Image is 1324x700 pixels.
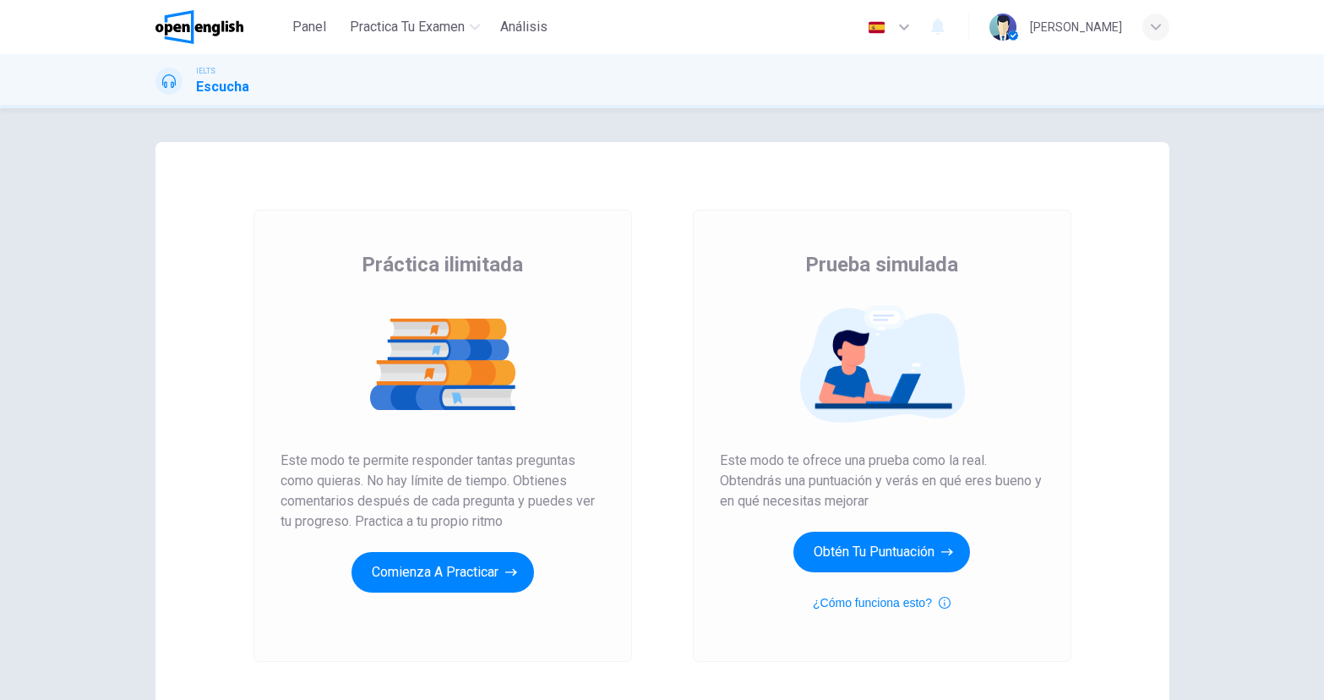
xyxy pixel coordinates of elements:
[292,17,326,37] span: Panel
[500,17,548,37] span: Análisis
[350,17,465,37] span: Practica tu examen
[1030,17,1122,37] div: [PERSON_NAME]
[805,251,958,278] span: Prueba simulada
[813,593,951,613] button: ¿Cómo funciona esto?
[362,251,523,278] span: Práctica ilimitada
[155,10,244,44] img: OpenEnglish logo
[866,21,887,34] img: es
[989,14,1016,41] img: Profile picture
[793,532,970,572] button: Obtén tu puntuación
[196,65,215,77] span: IELTS
[155,10,283,44] a: OpenEnglish logo
[720,451,1044,511] span: Este modo te ofrece una prueba como la real. Obtendrás una puntuación y verás en qué eres bueno y...
[281,451,605,532] span: Este modo te permite responder tantas preguntas como quieras. No hay límite de tiempo. Obtienes c...
[196,77,249,97] h1: Escucha
[493,12,554,42] button: Análisis
[282,12,336,42] button: Panel
[351,552,534,593] button: Comienza a practicar
[343,12,487,42] button: Practica tu examen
